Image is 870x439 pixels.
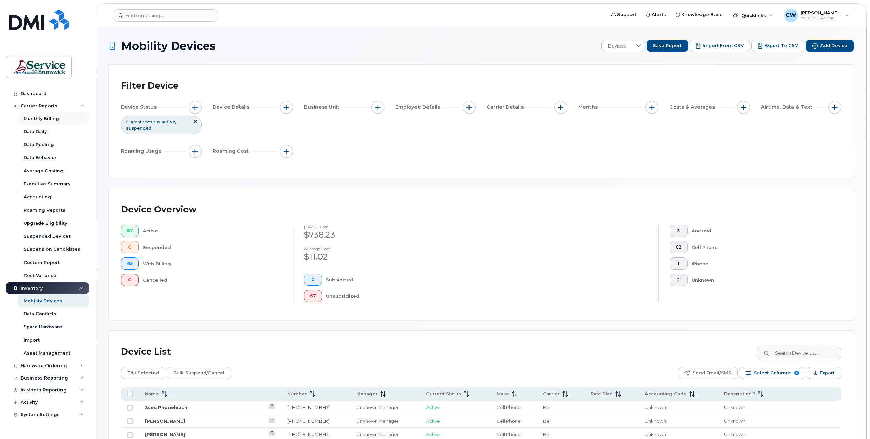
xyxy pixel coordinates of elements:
span: Carrier [543,391,560,397]
span: suspended [126,125,151,131]
span: Unknown [645,404,666,410]
span: Employee Details [395,104,442,111]
a: View Last Bill [269,418,275,423]
div: Cancelled [143,274,282,286]
div: Unsubsidized [326,290,465,302]
a: [PHONE_NUMBER] [287,431,329,437]
button: 67 [304,290,322,302]
a: [PERSON_NAME] [145,431,185,437]
span: Device Details [213,104,252,111]
a: [PERSON_NAME] [145,418,185,424]
a: Import from CSV [690,40,750,52]
span: Current Status [126,119,155,125]
div: Cell Phone [692,241,831,253]
span: Export to CSV [764,43,798,49]
span: Unknown [645,418,666,424]
span: 65 [127,261,133,266]
button: Bulk Suspend/Cancel [167,367,231,379]
button: 65 [121,257,139,270]
span: Unknown [724,418,745,424]
button: 62 [670,241,688,253]
a: [PHONE_NUMBER] [287,404,329,410]
button: Add Device [806,40,854,52]
span: Roaming Usage [121,148,164,155]
button: 0 [121,274,139,286]
div: iPhone [692,257,831,270]
span: Import from CSV [703,43,744,49]
button: Export to CSV [751,40,804,52]
h4: Average cost [304,247,465,251]
span: Manager [356,391,378,397]
input: Search Device List ... [757,347,841,359]
button: Export [807,367,841,379]
div: $11.02 [304,251,465,263]
button: 0 [304,274,322,286]
span: 62 [676,244,682,250]
span: Mobility Devices [121,40,216,52]
span: Unknown [645,431,666,437]
span: Unknown [724,404,745,410]
span: 0 [127,277,133,283]
span: 0 [310,277,316,282]
span: Carrier Details [487,104,526,111]
span: 67 [310,293,316,299]
a: View Last Bill [269,404,275,409]
div: Filter Device [121,77,178,95]
span: Description 1 [724,391,755,397]
span: 1 [676,261,682,266]
button: 0 [121,241,139,253]
span: Current Status [426,391,461,397]
span: Bell [543,404,552,410]
div: Device Overview [121,201,196,218]
button: Edit Selected [121,367,165,379]
span: 67 [127,228,133,234]
div: Suspended [143,241,282,253]
span: Active [426,404,440,410]
span: Device Status [121,104,159,111]
span: Cell Phone [497,404,521,410]
button: 2 [670,274,688,286]
span: Edit Selected [127,368,159,378]
span: Devices [602,40,632,52]
div: $738.23 [304,229,465,241]
span: 2 [676,277,682,283]
span: Add Device [820,43,847,49]
button: 67 [121,225,139,237]
span: 0 [127,244,133,250]
span: Active [426,418,440,424]
div: Unknown Manager [356,418,414,424]
div: Unknown Manager [356,404,414,411]
button: Send Email/SMS [678,367,738,379]
div: Unknown Manager [356,431,414,438]
span: Accounting Code [645,391,687,397]
span: Save Report [653,43,682,49]
span: Rate Plan [590,391,613,397]
button: 2 [670,225,688,237]
span: Unknown [724,431,745,437]
span: Number [287,391,307,397]
span: Bell [543,418,552,424]
div: Unknown [692,274,831,286]
span: Send Email/SMS [693,368,731,378]
span: Cell Phone [497,418,521,424]
span: 9 [794,371,799,375]
span: Make [497,391,509,397]
span: Name [145,391,159,397]
span: Months [578,104,600,111]
span: active [161,119,176,124]
button: Save Report [647,40,688,52]
span: Cell Phone [497,431,521,437]
a: View Last Bill [269,431,275,436]
a: Ssec Phoneleash [145,404,187,410]
span: Bulk Suspend/Cancel [173,368,225,378]
span: Active [426,431,440,437]
div: Active [143,225,282,237]
span: 2 [676,228,682,234]
span: Roaming Cost [213,148,251,155]
span: Export [820,368,835,378]
div: With Billing [143,257,282,270]
button: Select Columns 9 [739,367,805,379]
div: Subsidized [326,274,465,286]
span: Airtime, Data & Text [761,104,814,111]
